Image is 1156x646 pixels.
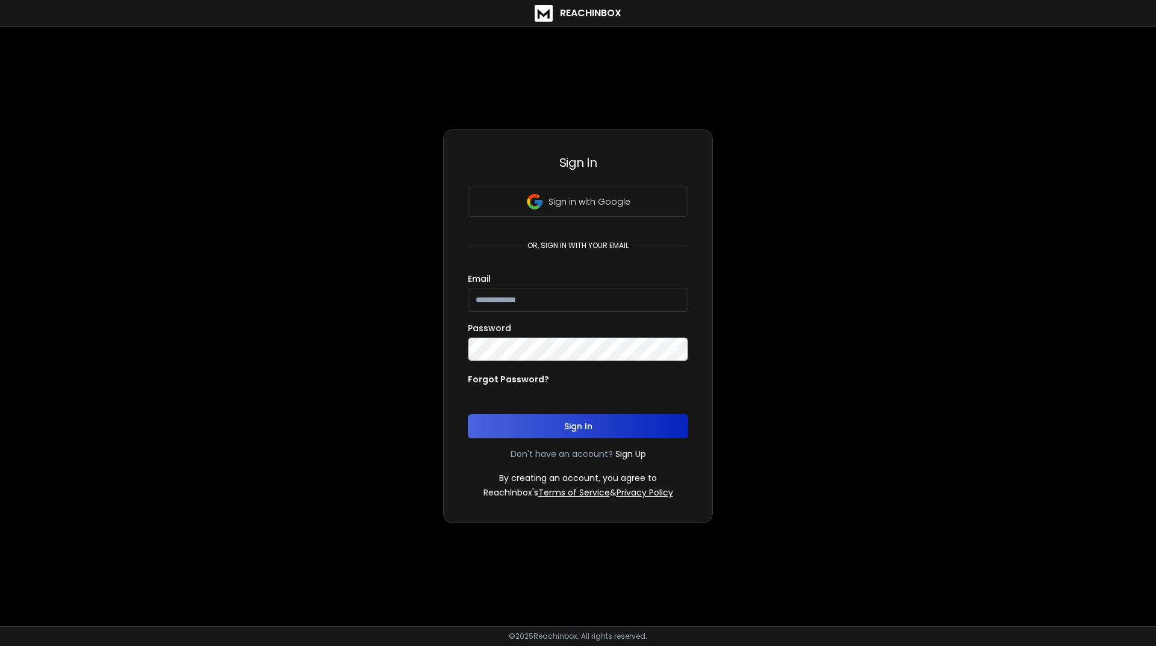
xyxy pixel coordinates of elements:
[499,472,657,484] p: By creating an account, you agree to
[509,632,647,641] p: © 2025 Reachinbox. All rights reserved.
[468,275,491,283] label: Email
[468,324,511,332] label: Password
[538,486,610,498] a: Terms of Service
[560,6,621,20] h1: ReachInbox
[523,241,633,250] p: or, sign in with your email
[483,486,673,498] p: ReachInbox's &
[548,196,630,208] p: Sign in with Google
[615,448,646,460] a: Sign Up
[617,486,673,498] a: Privacy Policy
[511,448,613,460] p: Don't have an account?
[468,187,688,217] button: Sign in with Google
[468,373,549,385] p: Forgot Password?
[468,414,688,438] button: Sign In
[468,154,688,171] h3: Sign In
[535,5,621,22] a: ReachInbox
[535,5,553,22] img: logo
